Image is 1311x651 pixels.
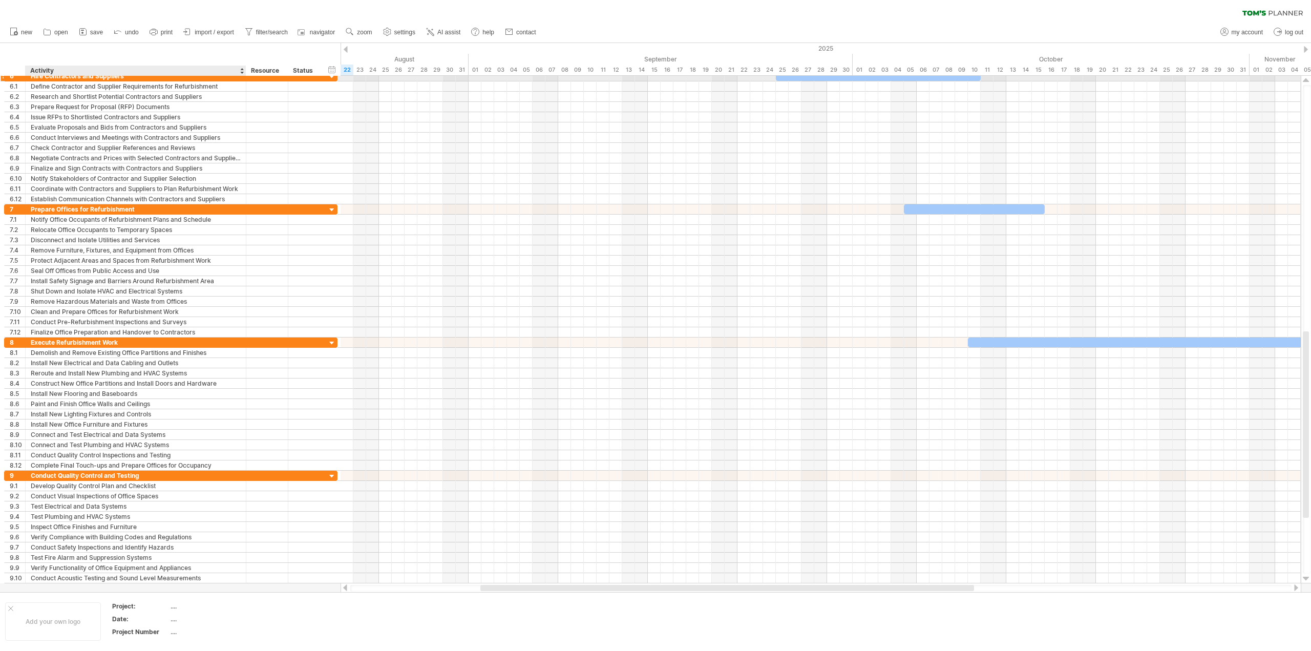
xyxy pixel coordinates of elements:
[31,389,241,398] div: Install New Flooring and Baseboards
[10,501,25,511] div: 9.3
[5,602,101,641] div: Add your own logo
[801,65,814,75] div: Saturday, 27 September 2025
[31,430,241,439] div: Connect and Test Electrical and Data Systems
[394,29,415,36] span: settings
[31,481,241,491] div: Develop Quality Control Plan and Checklist
[10,71,25,81] div: 6
[10,245,25,255] div: 7.4
[1083,65,1096,75] div: Sunday, 19 October 2025
[584,65,597,75] div: Wednesday, 10 September 2025
[31,225,241,235] div: Relocate Office Occupants to Temporary Spaces
[737,65,750,75] div: Monday, 22 September 2025
[10,430,25,439] div: 8.9
[1288,65,1301,75] div: Tuesday, 4 November 2025
[147,26,176,39] a: print
[31,122,241,132] div: Evaluate Proposals and Bids from Contractors and Suppliers
[891,65,904,75] div: Saturday, 4 October 2025
[443,65,456,75] div: Saturday, 30 August 2025
[1224,65,1237,75] div: Thursday, 30 October 2025
[31,81,241,91] div: Define Contractor and Supplier Requirements for Refurbishment
[10,532,25,542] div: 9.6
[827,65,840,75] div: Monday, 29 September 2025
[31,348,241,358] div: Demolish and Remove Existing Office Partitions and Finishes
[648,65,661,75] div: Monday, 15 September 2025
[10,327,25,337] div: 7.12
[1232,29,1263,36] span: my account
[1134,65,1147,75] div: Thursday, 23 October 2025
[242,26,291,39] a: filter/search
[31,235,241,245] div: Disconnect and Isolate Utilities and Services
[310,29,335,36] span: navigator
[10,471,25,480] div: 9
[31,266,241,276] div: Seal Off Offices from Public Access and Use
[31,317,241,327] div: Conduct Pre-Refurbishment Inspections and Surveys
[10,460,25,470] div: 8.12
[10,133,25,142] div: 6.6
[558,65,571,75] div: Monday, 8 September 2025
[31,215,241,224] div: Notify Office Occupants of Refurbishment Plans and Schedule
[31,92,241,101] div: Research and Shortlist Potential Contractors and Suppliers
[10,143,25,153] div: 6.7
[673,65,686,75] div: Wednesday, 17 September 2025
[10,194,25,204] div: 6.12
[597,65,609,75] div: Thursday, 11 September 2025
[1122,65,1134,75] div: Wednesday, 22 October 2025
[31,532,241,542] div: Verify Compliance with Building Codes and Regulations
[111,26,142,39] a: undo
[1250,65,1262,75] div: Saturday, 1 November 2025
[31,276,241,286] div: Install Safety Signage and Barriers Around Refurbishment Area
[699,65,712,75] div: Friday, 19 September 2025
[31,327,241,337] div: Finalize Office Preparation and Handover to Contractors
[171,615,257,623] div: ....
[494,65,507,75] div: Wednesday, 3 September 2025
[31,174,241,183] div: Notify Stakeholders of Contractor and Supplier Selection
[1096,65,1109,75] div: Monday, 20 October 2025
[10,542,25,552] div: 9.7
[10,81,25,91] div: 6.1
[31,409,241,419] div: Install New Lighting Fixtures and Controls
[10,389,25,398] div: 8.5
[31,194,241,204] div: Establish Communication Channels with Contractors and Suppliers
[789,65,801,75] div: Friday, 26 September 2025
[545,65,558,75] div: Sunday, 7 September 2025
[853,65,865,75] div: Wednesday, 1 October 2025
[1147,65,1160,75] div: Friday, 24 October 2025
[571,65,584,75] div: Tuesday, 9 September 2025
[481,65,494,75] div: Tuesday, 2 September 2025
[10,491,25,501] div: 9.2
[507,65,520,75] div: Thursday, 4 September 2025
[10,409,25,419] div: 8.7
[31,133,241,142] div: Conduct Interviews and Meetings with Contractors and Suppliers
[10,153,25,163] div: 6.8
[31,573,241,583] div: Conduct Acoustic Testing and Sound Level Measurements
[763,65,776,75] div: Wednesday, 24 September 2025
[10,163,25,173] div: 6.9
[750,65,763,75] div: Tuesday, 23 September 2025
[1173,65,1186,75] div: Sunday, 26 October 2025
[31,358,241,368] div: Install New Electrical and Data Cabling and Outlets
[31,542,241,552] div: Conduct Safety Inspections and Identify Hazards
[161,29,173,36] span: print
[31,419,241,429] div: Install New Office Furniture and Fixtures
[776,65,789,75] div: Thursday, 25 September 2025
[10,235,25,245] div: 7.3
[171,627,257,636] div: ....
[10,225,25,235] div: 7.2
[10,450,25,460] div: 8.11
[686,65,699,75] div: Thursday, 18 September 2025
[10,338,25,347] div: 8
[955,65,968,75] div: Thursday, 9 October 2025
[1237,65,1250,75] div: Friday, 31 October 2025
[31,153,241,163] div: Negotiate Contracts and Prices with Selected Contractors and Suppliers
[10,102,25,112] div: 6.3
[725,65,737,75] div: Sunday, 21 September 2025
[10,379,25,388] div: 8.4
[10,122,25,132] div: 6.5
[31,368,241,378] div: Reroute and Install New Plumbing and HVAC Systems
[31,501,241,511] div: Test Electrical and Data Systems
[878,65,891,75] div: Friday, 3 October 2025
[125,29,139,36] span: undo
[10,358,25,368] div: 8.2
[7,26,35,39] a: new
[10,440,25,450] div: 8.10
